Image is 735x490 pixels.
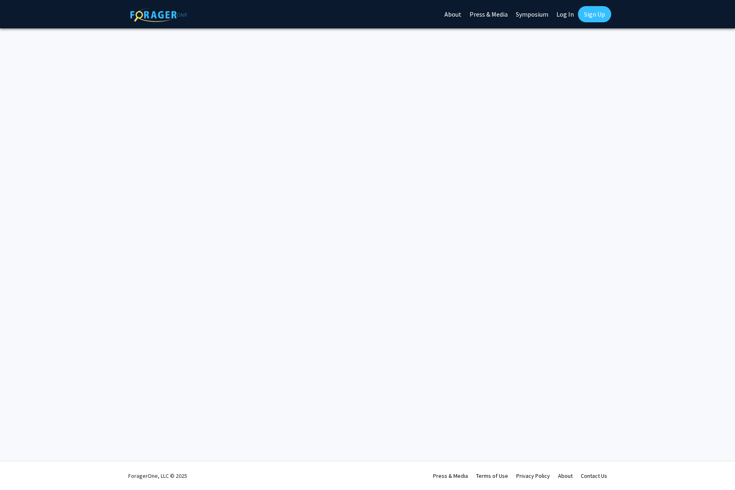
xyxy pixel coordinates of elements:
[128,462,187,490] div: ForagerOne, LLC © 2025
[516,472,550,479] a: Privacy Policy
[130,8,187,22] img: ForagerOne Logo
[558,472,573,479] a: About
[578,6,611,22] a: Sign Up
[433,472,468,479] a: Press & Media
[581,472,607,479] a: Contact Us
[476,472,508,479] a: Terms of Use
